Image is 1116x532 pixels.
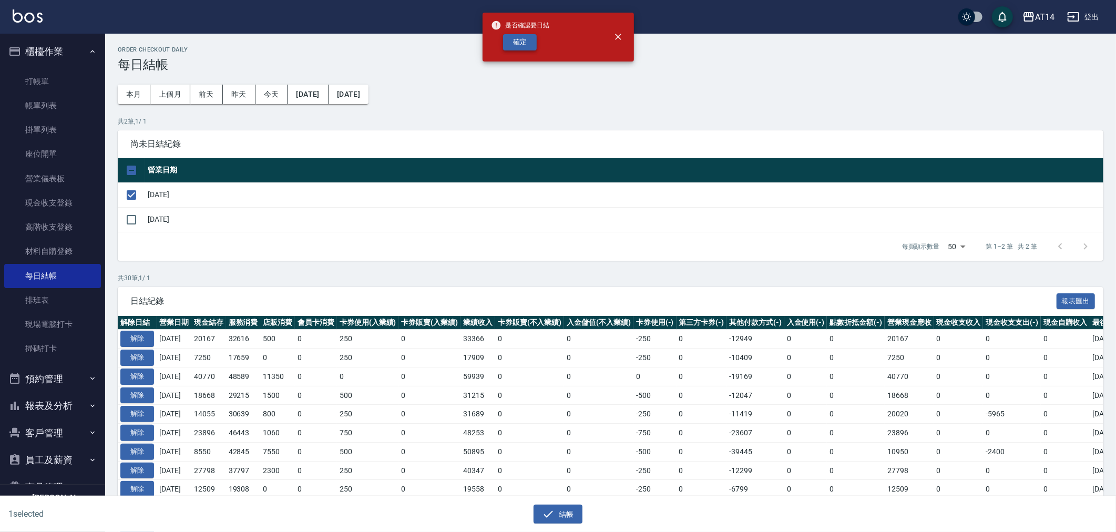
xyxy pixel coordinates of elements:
[633,424,677,443] td: -750
[1018,6,1059,28] button: AT14
[726,367,784,386] td: -19169
[827,461,885,480] td: 0
[633,330,677,349] td: -250
[295,405,337,424] td: 0
[191,461,226,480] td: 27798
[288,85,328,104] button: [DATE]
[120,425,154,441] button: 解除
[157,480,191,499] td: [DATE]
[260,367,295,386] td: 11350
[157,424,191,443] td: [DATE]
[118,273,1103,283] p: 共 30 筆, 1 / 1
[120,350,154,366] button: 解除
[337,367,399,386] td: 0
[4,474,101,501] button: 商品管理
[983,316,1041,330] th: 現金收支支出(-)
[118,316,157,330] th: 解除日結
[118,85,150,104] button: 本月
[191,405,226,424] td: 14055
[118,117,1103,126] p: 共 2 筆, 1 / 1
[495,316,565,330] th: 卡券販賣(不入業績)
[633,442,677,461] td: -500
[191,386,226,405] td: 18668
[145,207,1103,232] td: [DATE]
[934,330,984,349] td: 0
[399,405,461,424] td: 0
[677,424,727,443] td: 0
[1041,461,1090,480] td: 0
[827,405,885,424] td: 0
[726,330,784,349] td: -12949
[120,331,154,347] button: 解除
[677,442,727,461] td: 0
[677,349,727,367] td: 0
[784,367,827,386] td: 0
[13,9,43,23] img: Logo
[564,349,633,367] td: 0
[295,330,337,349] td: 0
[337,349,399,367] td: 250
[983,480,1041,499] td: 0
[934,386,984,405] td: 0
[986,242,1037,251] p: 第 1–2 筆 共 2 筆
[4,94,101,118] a: 帳單列表
[460,386,495,405] td: 31215
[934,316,984,330] th: 現金收支收入
[260,480,295,499] td: 0
[191,330,226,349] td: 20167
[226,480,261,499] td: 19308
[784,461,827,480] td: 0
[934,424,984,443] td: 0
[191,480,226,499] td: 12509
[295,367,337,386] td: 0
[633,480,677,499] td: -250
[726,349,784,367] td: -10409
[255,85,288,104] button: 今天
[295,424,337,443] td: 0
[191,349,226,367] td: 7250
[4,446,101,474] button: 員工及薪資
[226,330,261,349] td: 32616
[460,367,495,386] td: 59939
[827,480,885,499] td: 0
[564,330,633,349] td: 0
[226,442,261,461] td: 42845
[337,386,399,405] td: 500
[564,367,633,386] td: 0
[827,442,885,461] td: 0
[1041,386,1090,405] td: 0
[118,57,1103,72] h3: 每日結帳
[157,316,191,330] th: 營業日期
[329,85,368,104] button: [DATE]
[827,349,885,367] td: 0
[4,312,101,336] a: 現場電腦打卡
[633,405,677,424] td: -250
[260,316,295,330] th: 店販消費
[564,405,633,424] td: 0
[1041,367,1090,386] td: 0
[885,442,934,461] td: 10950
[827,386,885,405] td: 0
[726,316,784,330] th: 其他付款方式(-)
[120,369,154,385] button: 解除
[633,386,677,405] td: -500
[564,442,633,461] td: 0
[495,480,565,499] td: 0
[460,442,495,461] td: 50895
[534,505,582,524] button: 結帳
[885,424,934,443] td: 23896
[885,316,934,330] th: 營業現金應收
[337,424,399,443] td: 750
[983,367,1041,386] td: 0
[145,158,1103,183] th: 營業日期
[337,461,399,480] td: 250
[992,6,1013,27] button: save
[934,461,984,480] td: 0
[784,330,827,349] td: 0
[191,316,226,330] th: 現金結存
[564,386,633,405] td: 0
[191,424,226,443] td: 23896
[726,480,784,499] td: -6799
[1041,480,1090,499] td: 0
[460,316,495,330] th: 業績收入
